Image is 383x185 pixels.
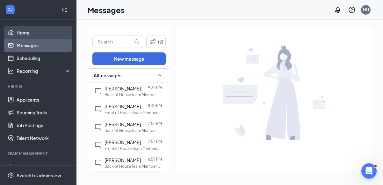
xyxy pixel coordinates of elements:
[146,35,166,48] button: Filter (2)
[17,68,71,74] div: Reporting
[94,123,102,131] svg: ChatInactive
[8,172,14,179] svg: Settings
[105,86,141,91] span: [PERSON_NAME]
[105,104,141,109] span: [PERSON_NAME]
[17,119,71,132] a: Job Postings
[61,7,68,13] svg: Collapse
[8,84,70,89] div: Hiring
[8,164,14,170] svg: UserCheck
[17,172,61,179] div: Switch to admin view
[17,164,66,170] div: Onboarding
[94,141,102,149] svg: ChatInactive
[8,68,14,74] svg: Analysis
[94,105,102,113] svg: ChatInactive
[105,128,162,133] p: Back of House Team Member at Hwy 125 & Jamacha
[363,7,369,12] div: MH
[93,35,133,48] input: Search
[134,39,139,44] svg: MagnifyingGlass
[17,52,71,65] a: Scheduling
[105,164,162,169] p: Back of House Team Member at Hwy 125 & Jamacha
[361,163,377,179] iframe: Intercom live chat
[92,52,166,65] button: New message
[17,106,71,119] a: Sourcing Tools
[17,132,71,144] a: Talent Network
[8,151,70,156] div: Team Management
[148,157,162,162] p: 6:59 PM
[105,92,162,97] p: Back of House Team Member at Hwy 125 & Jamacha
[87,4,125,15] h1: Messages
[334,6,342,14] svg: Notifications
[148,85,162,90] p: 9:32 PM
[105,139,141,145] span: [PERSON_NAME]
[94,88,102,95] svg: ChatInactive
[348,6,356,14] svg: QuestionInfo
[105,157,141,163] span: [PERSON_NAME]
[105,110,162,115] p: Front of House Team Member at Hwy 125 & Jamacha
[148,139,162,144] p: 7:07 PM
[149,38,157,45] svg: Filter
[17,39,71,52] a: Messages
[7,6,13,13] svg: WorkstreamLogo
[94,72,121,79] span: All messages
[105,121,141,127] span: [PERSON_NAME]
[17,93,71,106] a: Applicants
[17,26,71,39] a: Home
[94,159,102,167] svg: ChatInactive
[156,72,163,79] svg: SmallChevronUp
[105,146,162,151] p: Front of House Team Member at Hwy 125 & Jamacha
[148,121,162,126] p: 7:08 PM
[148,103,162,108] p: 8:40 PM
